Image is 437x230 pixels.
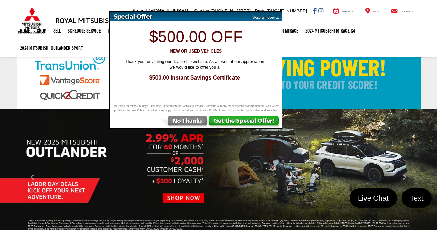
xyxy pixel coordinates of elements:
span: $500.00 Instant Savings Certificate [117,74,272,82]
img: Check Your Buying Power [17,40,421,109]
span: Parts [255,8,265,13]
a: Home [17,22,34,39]
span: Contact [400,10,414,13]
a: Service [328,8,359,15]
a: Instagram: Click to visit our Instagram page [318,8,323,13]
span: Map [373,10,379,13]
a: Parts: Opens in a new tab [104,22,122,39]
span: Service [194,8,209,13]
h1: $500.00 off [113,28,278,46]
a: Map [360,8,384,15]
img: Special Offer [110,12,248,21]
a: Facebook: Click to visit our Facebook page [313,8,317,13]
a: Text [402,188,432,208]
span: Thank you for visiting our dealership website. As a token of our appreciation we would like to of... [120,59,269,71]
span: Service [342,10,354,13]
span: Text [407,193,427,203]
img: Mitsubishi [17,7,48,34]
span: Sales [132,8,144,13]
img: Get the Special Offer [208,116,282,128]
a: Live Chat [350,188,397,208]
h3: Royal Mitsubishi [55,17,116,24]
img: close window [247,12,282,21]
a: Contact [386,8,419,15]
a: Shop [34,22,50,39]
a: Sell [50,22,64,39]
span: Offer valid for thirty (30) days. Limit one (1) certificate per vehicle purchase. Not valid with ... [111,104,281,112]
span: [PHONE_NUMBER] [267,8,307,13]
span: [PHONE_NUMBER] [146,8,189,13]
a: 2024 Mitsubishi Mirage G4 [302,22,359,39]
h3: New or Used Vehicles [113,49,278,54]
span: [PHONE_NUMBER] [210,8,251,13]
a: Schedule Service: Opens in a new tab [64,22,104,39]
img: No Thanks, Continue to Website [160,116,208,128]
span: Live Chat [354,193,392,203]
a: 2024 Mitsubishi Outlander SPORT [17,39,86,57]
